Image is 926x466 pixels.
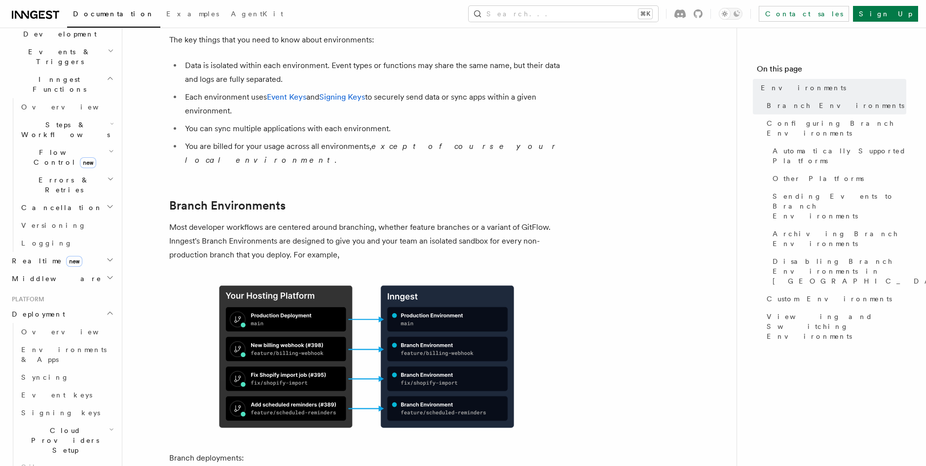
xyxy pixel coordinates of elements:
span: Event keys [21,391,92,399]
span: Other Platforms [773,174,864,183]
span: new [66,256,82,267]
span: Overview [21,103,123,111]
a: Overview [17,98,116,116]
span: Cancellation [17,203,103,213]
a: Configuring Branch Environments [763,114,906,142]
div: Inngest Functions [8,98,116,252]
span: Platform [8,295,44,303]
span: Environments & Apps [21,346,107,363]
span: Environments [761,83,846,93]
a: Viewing and Switching Environments [763,308,906,345]
li: You can sync multiple applications with each environment. [182,122,564,136]
a: Signing Keys [319,92,365,102]
h4: On this page [757,63,906,79]
span: Versioning [21,221,86,229]
a: Event Keys [267,92,306,102]
button: Toggle dark mode [719,8,742,20]
li: Each environment uses and to securely send data or sync apps within a given environment. [182,90,564,118]
a: Syncing [17,368,116,386]
span: Custom Environments [767,294,892,304]
button: Cancellation [17,199,116,216]
a: Overview [17,323,116,341]
span: Examples [166,10,219,18]
a: Sending Events to Branch Environments [769,187,906,225]
button: Local Development [8,15,116,43]
kbd: ⌘K [638,9,652,19]
a: Contact sales [759,6,849,22]
span: Sending Events to Branch Environments [773,191,906,221]
span: Errors & Retries [17,175,107,195]
span: Viewing and Switching Environments [767,312,906,341]
span: Steps & Workflows [17,120,110,140]
span: Automatically Supported Platforms [773,146,906,166]
span: Cloud Providers Setup [17,426,109,455]
a: Branch Environments [763,97,906,114]
a: AgentKit [225,3,289,27]
a: Environments [757,79,906,97]
button: Steps & Workflows [17,116,116,143]
p: Branch deployments: [169,451,564,465]
a: Logging [17,234,116,252]
a: Versioning [17,216,116,234]
a: Signing keys [17,404,116,422]
button: Events & Triggers [8,43,116,71]
button: Realtimenew [8,252,116,270]
button: Errors & Retries [17,171,116,199]
span: Signing keys [21,409,100,417]
span: Documentation [73,10,154,18]
button: Deployment [8,305,116,323]
span: Events & Triggers [8,47,108,67]
span: Logging [21,239,73,247]
span: Configuring Branch Environments [767,118,906,138]
a: Environments & Apps [17,341,116,368]
a: Archiving Branch Environments [769,225,906,252]
span: Syncing [21,373,69,381]
p: The key things that you need to know about environments: [169,33,564,47]
a: Sign Up [853,6,918,22]
button: Search...⌘K [469,6,658,22]
a: Branch Environments [169,199,286,213]
em: except of course your local environment [185,142,559,165]
span: Local Development [8,19,108,39]
button: Inngest Functions [8,71,116,98]
a: Other Platforms [769,170,906,187]
a: Custom Environments [763,290,906,308]
a: Disabling Branch Environments in [GEOGRAPHIC_DATA] [769,252,906,290]
span: Branch Environments [767,101,904,110]
span: new [80,157,96,168]
button: Middleware [8,270,116,287]
img: Branch Environments mapping to your hosting platform's deployment previews [169,278,564,435]
span: Inngest Functions [8,74,107,94]
a: Event keys [17,386,116,404]
span: Archiving Branch Environments [773,229,906,249]
a: Examples [160,3,225,27]
span: Realtime [8,256,82,266]
span: AgentKit [231,10,283,18]
span: Middleware [8,274,102,284]
button: Cloud Providers Setup [17,422,116,459]
span: Flow Control [17,147,109,167]
p: Most developer workflows are centered around branching, whether feature branches or a variant of ... [169,220,564,262]
a: Automatically Supported Platforms [769,142,906,170]
span: Overview [21,328,123,336]
li: You are billed for your usage across all environments, . [182,140,564,167]
span: Deployment [8,309,65,319]
button: Flow Controlnew [17,143,116,171]
li: Data is isolated within each environment. Event types or functions may share the same name, but t... [182,59,564,86]
a: Documentation [67,3,160,28]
